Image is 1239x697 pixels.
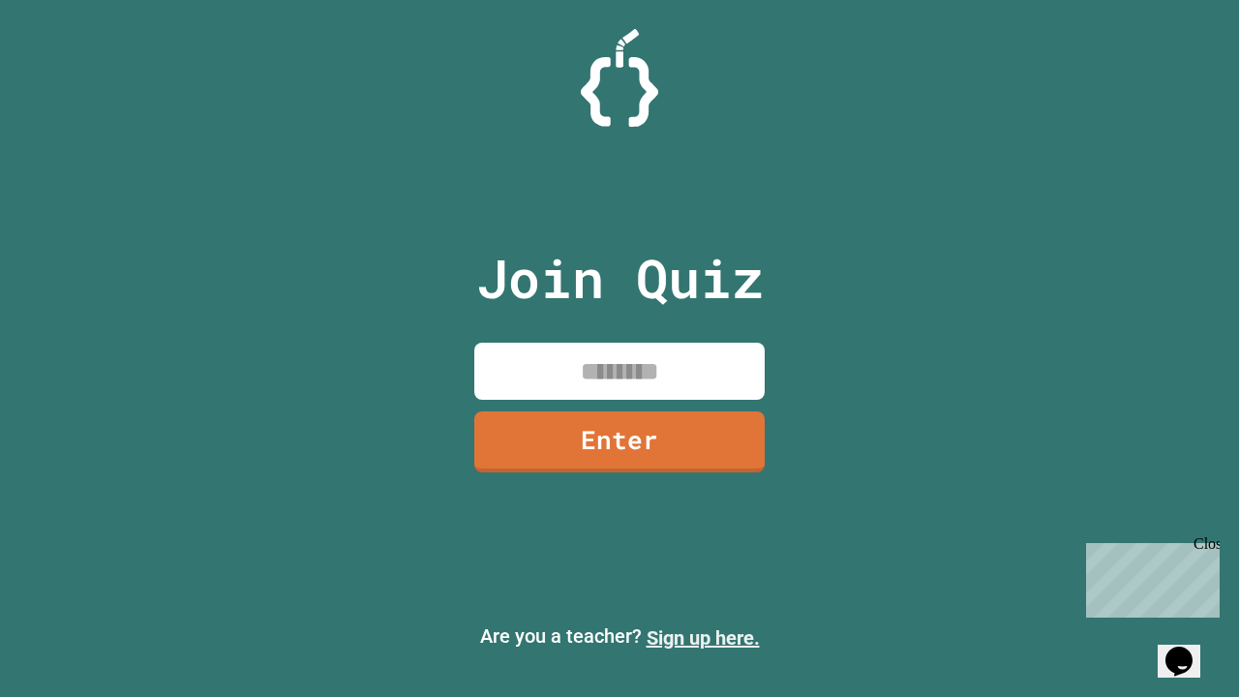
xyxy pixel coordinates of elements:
iframe: chat widget [1158,620,1220,678]
a: Enter [474,411,765,472]
a: Sign up here. [647,626,760,650]
p: Join Quiz [476,238,764,318]
iframe: chat widget [1078,535,1220,618]
p: Are you a teacher? [15,621,1224,652]
div: Chat with us now!Close [8,8,134,123]
img: Logo.svg [581,29,658,127]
